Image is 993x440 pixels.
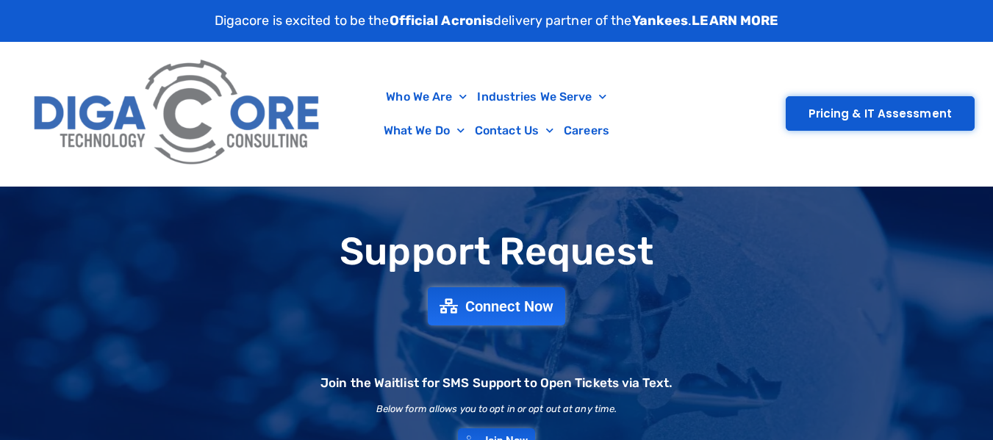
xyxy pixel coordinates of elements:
span: Connect Now [465,299,553,314]
a: What We Do [379,114,470,148]
a: Industries We Serve [472,80,612,114]
a: Pricing & IT Assessment [786,96,975,131]
img: Digacore Logo [26,49,330,178]
strong: Official Acronis [390,12,494,29]
h2: Join the Waitlist for SMS Support to Open Tickets via Text. [320,377,673,389]
p: Digacore is excited to be the delivery partner of the . [215,11,779,31]
a: Contact Us [470,114,559,148]
span: Pricing & IT Assessment [809,108,952,119]
a: Connect Now [428,287,565,325]
a: Who We Are [381,80,472,114]
nav: Menu [337,80,656,148]
h1: Support Request [7,231,986,273]
strong: Yankees [632,12,689,29]
a: LEARN MORE [692,12,778,29]
a: Careers [559,114,614,148]
h2: Below form allows you to opt in or opt out at any time. [376,404,617,414]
